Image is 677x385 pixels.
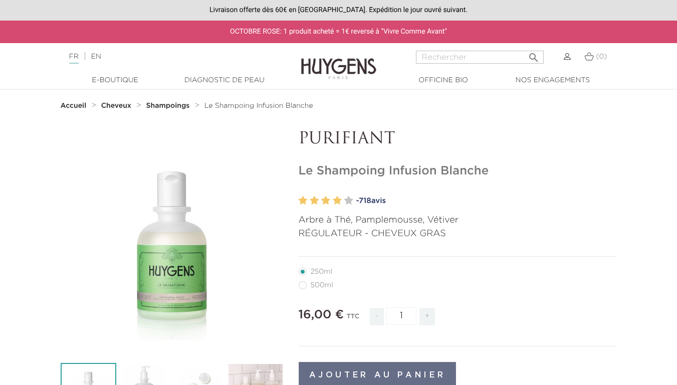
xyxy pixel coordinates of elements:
[525,48,543,61] button: 
[301,42,376,81] img: Huygens
[299,214,617,227] p: Arbre à Thé, Pamplemousse, Vétiver
[596,53,607,60] span: (0)
[299,194,308,208] label: 1
[321,194,330,208] label: 3
[356,194,617,209] a: -718avis
[174,75,275,86] a: Diagnostic de peau
[299,164,617,178] h1: Le Shampoing Infusion Blanche
[393,75,494,86] a: Officine Bio
[65,75,165,86] a: E-Boutique
[69,53,79,64] a: FR
[64,51,275,63] div: |
[310,194,319,208] label: 2
[299,130,617,149] p: PURIFIANT
[344,194,353,208] label: 5
[101,102,134,110] a: Cheveux
[386,307,416,325] input: Quantité
[204,102,313,109] span: Le Shampoing Infusion Blanche
[503,75,603,86] a: Nos engagements
[299,309,344,321] span: 16,00 €
[146,102,192,110] a: Shampoings
[333,194,342,208] label: 4
[299,227,617,241] p: RÉGULATEUR - CHEVEUX GRAS
[61,102,87,109] strong: Accueil
[299,268,344,276] label: 250ml
[91,53,101,60] a: EN
[416,51,544,64] input: Rechercher
[528,49,540,61] i: 
[419,308,435,325] span: +
[61,102,89,110] a: Accueil
[204,102,313,110] a: Le Shampoing Infusion Blanche
[146,102,190,109] strong: Shampoings
[299,281,345,289] label: 500ml
[370,308,384,325] span: -
[346,306,359,333] div: TTC
[359,197,371,205] span: 718
[101,102,131,109] strong: Cheveux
